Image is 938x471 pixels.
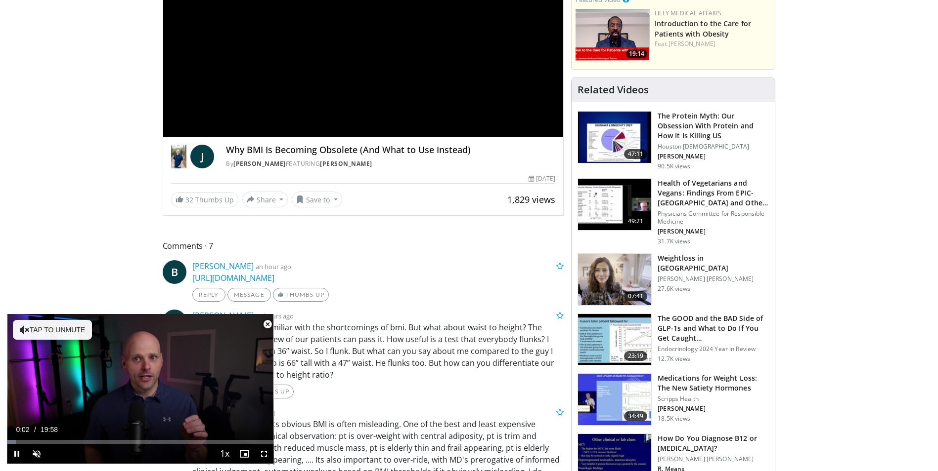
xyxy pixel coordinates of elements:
p: Certainly we are all familiar with the shortcomings of bmi. But what about waist to height? The p... [192,321,564,381]
span: 19:14 [626,49,647,58]
p: 12.7K views [658,355,690,363]
img: 606f2b51-b844-428b-aa21-8c0c72d5a896.150x105_q85_crop-smart_upscale.jpg [578,179,651,230]
a: [PERSON_NAME] [669,39,715,48]
h3: Medications for Weight Loss: The New Satiety Hormones [658,373,769,393]
img: acc2e291-ced4-4dd5-b17b-d06994da28f3.png.150x105_q85_crop-smart_upscale.png [576,9,650,61]
p: 90.5K views [658,162,690,170]
a: [PERSON_NAME] [233,159,286,168]
span: 49:21 [624,216,648,226]
button: Save to [292,192,342,207]
img: b7b8b05e-5021-418b-a89a-60a270e7cf82.150x105_q85_crop-smart_upscale.jpg [578,112,651,163]
video-js: Video Player [7,314,274,464]
button: Playback Rate [215,444,234,464]
a: B [163,260,186,284]
p: [PERSON_NAME] [658,405,769,413]
a: 32 Thumbs Up [171,192,238,207]
a: 47:11 The Protein Myth: Our Obsession With Protein and How It Is Killing US Houston [DEMOGRAPHIC_... [578,111,769,170]
a: J [190,145,214,168]
a: [PERSON_NAME] [192,261,254,272]
h3: Weightloss in [GEOGRAPHIC_DATA] [658,253,769,273]
p: 31.7K views [658,237,690,245]
button: Close [258,314,277,335]
p: [PERSON_NAME] [658,153,769,160]
h4: Why BMI Is Becoming Obsolete (And What to Use Instead) [226,145,555,156]
p: 27.6K views [658,285,690,293]
span: 34:49 [624,411,648,421]
p: 18.5K views [658,415,690,423]
a: T [163,310,186,333]
h4: Related Videos [578,84,649,96]
h3: The Protein Myth: Our Obsession With Protein and How It Is Killing US [658,111,769,141]
small: an hour ago [256,262,291,271]
img: 756cb5e3-da60-49d4-af2c-51c334342588.150x105_q85_crop-smart_upscale.jpg [578,314,651,365]
a: Thumbs Up [273,288,329,302]
small: [DATE] [256,408,275,417]
p: Scripps Health [658,395,769,403]
span: / [34,426,36,433]
a: Introduction to the Care for Patients with Obesity [655,19,751,39]
span: 47:11 [624,149,648,159]
span: 23:19 [624,351,648,361]
button: Share [242,192,288,207]
a: [URL][DOMAIN_NAME] [192,273,274,283]
a: Lilly Medical Affairs [655,9,721,17]
img: Dr. Jordan Rennicke [171,145,187,168]
div: By FEATURING [226,159,555,168]
p: Physicians Committee for Responsible Medicine [658,210,769,226]
span: 1,829 views [507,194,555,205]
h3: The GOOD and the BAD Side of GLP-1s and What to Do If You Get Caught… [658,314,769,343]
span: 0:02 [16,426,29,433]
a: 23:19 The GOOD and the BAD Side of GLP-1s and What to Do If You Get Caught… Endocrinology 2024 Ye... [578,314,769,366]
button: Tap to unmute [13,320,92,340]
img: 07e42906-ef03-456f-8d15-f2a77df6705a.150x105_q85_crop-smart_upscale.jpg [578,374,651,425]
a: 07:41 Weightloss in [GEOGRAPHIC_DATA] [PERSON_NAME] [PERSON_NAME] 27.6K views [578,253,769,306]
button: Pause [7,444,27,464]
a: [PERSON_NAME] [192,310,254,321]
p: [PERSON_NAME] [PERSON_NAME] [658,455,769,463]
div: Progress Bar [7,440,274,444]
p: [PERSON_NAME] [658,228,769,235]
button: Unmute [27,444,46,464]
p: Endocrinology 2024 Year in Review [658,345,769,353]
button: Enable picture-in-picture mode [234,444,254,464]
small: 13 hours ago [256,312,294,320]
a: 19:14 [576,9,650,61]
h3: Health of Vegetarians and Vegans: Findings From EPIC-[GEOGRAPHIC_DATA] and Othe… [658,178,769,208]
button: Fullscreen [254,444,274,464]
a: Message [227,288,271,302]
p: Houston [DEMOGRAPHIC_DATA] [658,143,769,151]
a: 34:49 Medications for Weight Loss: The New Satiety Hormones Scripps Health [PERSON_NAME] 18.5K views [578,373,769,426]
a: 49:21 Health of Vegetarians and Vegans: Findings From EPIC-[GEOGRAPHIC_DATA] and Othe… Physicians... [578,178,769,245]
span: 32 [185,195,193,204]
h3: How Do You Diagnose B12 or [MEDICAL_DATA]? [658,433,769,453]
a: [PERSON_NAME] [320,159,372,168]
p: [PERSON_NAME] [PERSON_NAME] [658,275,769,283]
img: 9983fed1-7565-45be-8934-aef1103ce6e2.150x105_q85_crop-smart_upscale.jpg [578,254,651,305]
a: Reply [192,288,225,302]
span: Comments 7 [163,239,564,252]
span: 07:41 [624,291,648,301]
div: Feat. [655,39,771,48]
div: [DATE] [529,174,555,183]
span: 19:58 [41,426,58,433]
